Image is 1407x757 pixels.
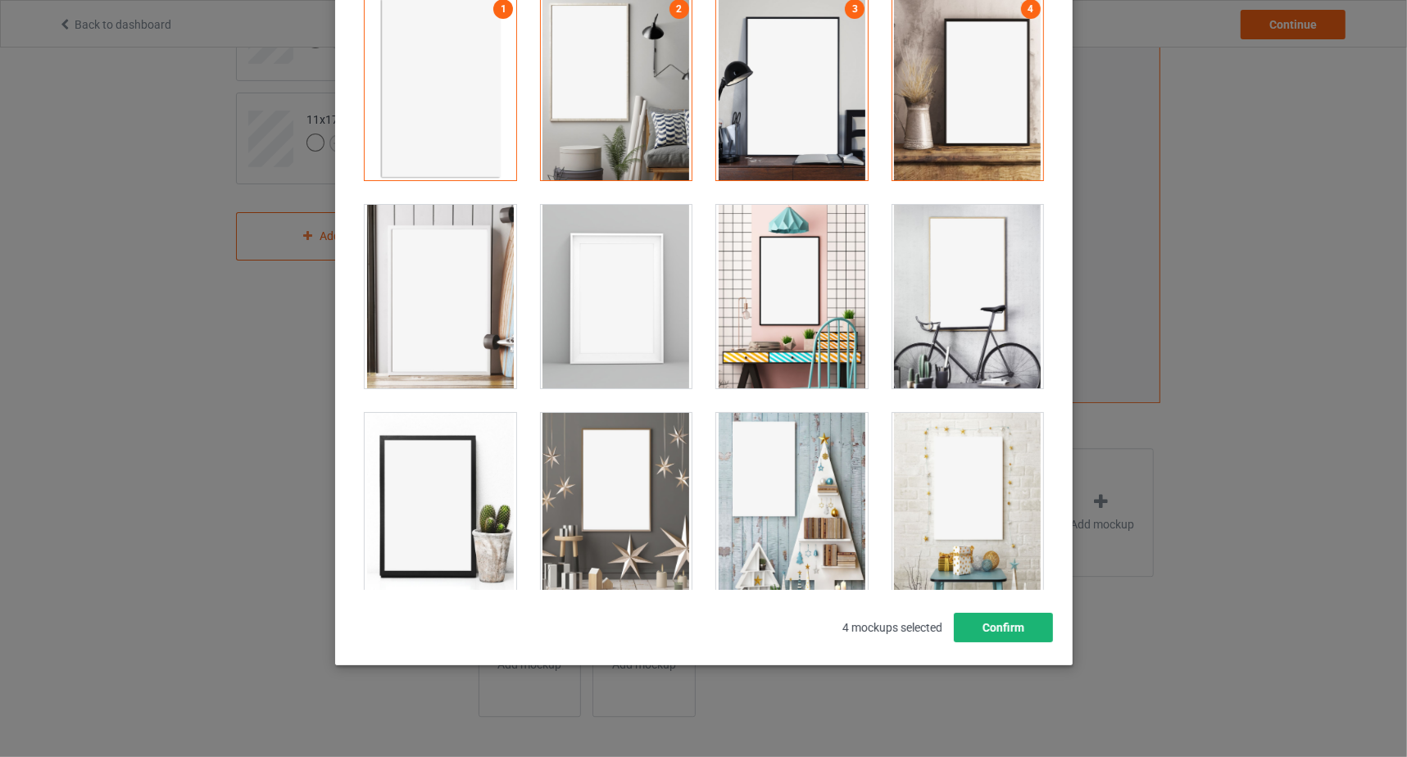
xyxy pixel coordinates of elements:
button: Confirm [953,613,1052,642]
span: 4 mockups selected [830,610,953,646]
